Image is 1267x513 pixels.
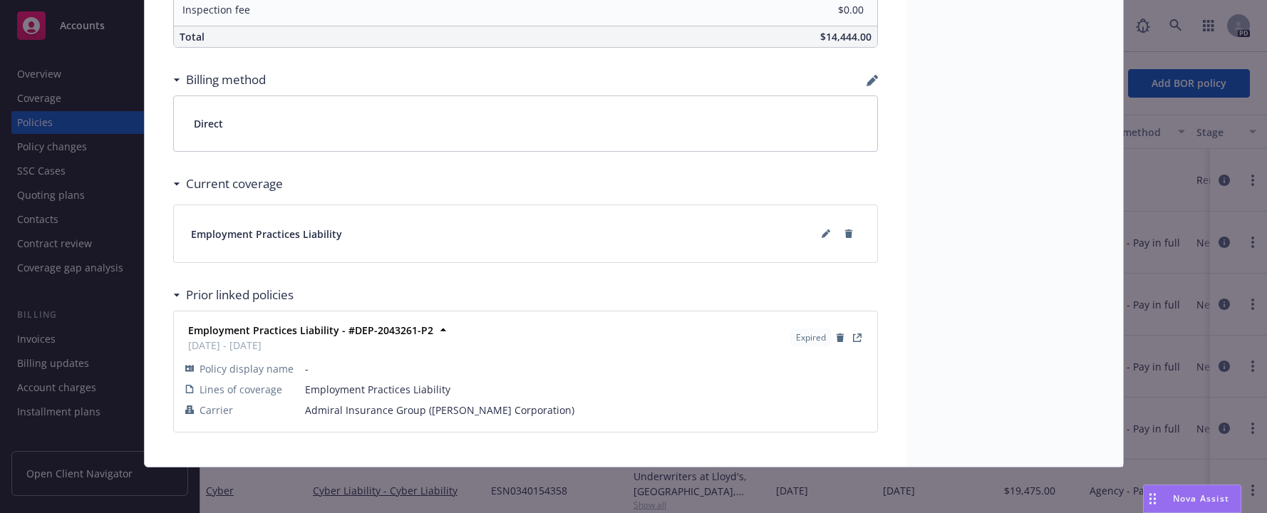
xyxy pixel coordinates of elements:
span: Total [180,30,205,43]
div: Billing method [173,71,266,89]
span: [DATE] - [DATE] [188,338,433,353]
span: Nova Assist [1173,492,1229,504]
div: Direct [174,96,877,151]
h3: Prior linked policies [186,286,294,304]
button: Nova Assist [1143,484,1241,513]
h3: Billing method [186,71,266,89]
span: Expired [796,331,826,344]
span: Lines of coverage [200,382,282,397]
span: $14,444.00 [820,30,872,43]
div: Drag to move [1144,485,1162,512]
div: Current coverage [173,175,283,193]
div: Prior linked policies [173,286,294,304]
span: - [305,361,866,376]
strong: Employment Practices Liability - #DEP-2043261-P2 [188,323,433,337]
span: Inspection fee [182,3,250,16]
span: Admiral Insurance Group ([PERSON_NAME] Corporation) [305,403,866,418]
h3: Current coverage [186,175,283,193]
span: Carrier [200,403,233,418]
a: View Policy [849,329,866,346]
span: Employment Practices Liability [191,227,342,242]
span: Employment Practices Liability [305,382,866,397]
span: Policy display name [200,361,294,376]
